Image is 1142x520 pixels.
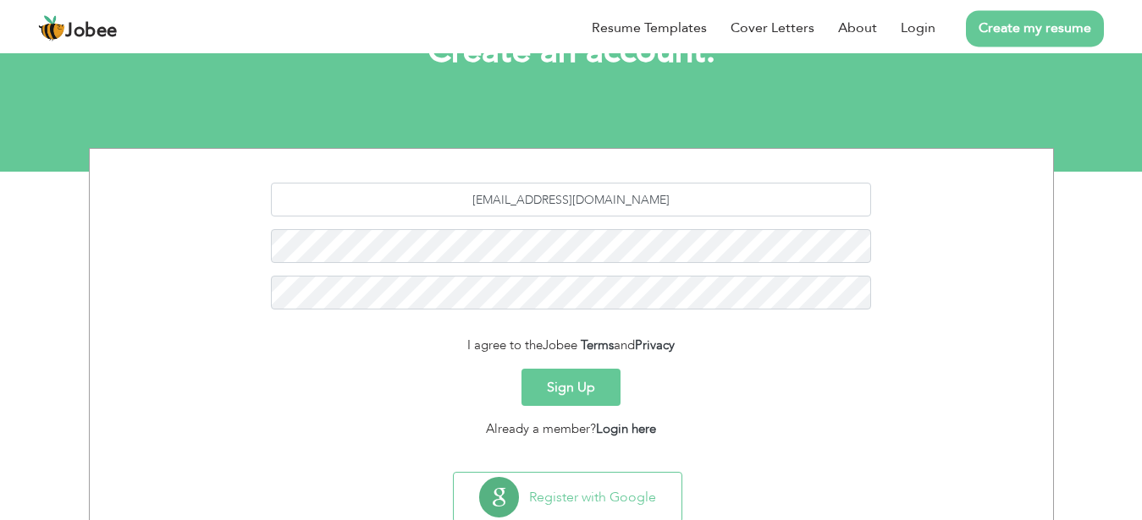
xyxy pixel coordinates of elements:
a: Privacy [635,337,675,353]
button: Sign Up [521,369,621,406]
img: jobee.io [38,14,65,41]
div: I agree to the and [102,336,1040,355]
a: Login [901,18,935,38]
a: Create my resume [966,10,1104,47]
a: Resume Templates [592,18,707,38]
input: Email [271,183,871,216]
a: Terms [581,337,614,353]
h1: Create an account. [114,30,1029,74]
a: Cover Letters [731,18,814,38]
a: About [838,18,877,38]
div: Already a member? [102,419,1040,439]
a: Jobee [38,14,118,41]
a: Login here [596,420,656,437]
span: Jobee [65,22,118,41]
span: Jobee [543,337,577,353]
